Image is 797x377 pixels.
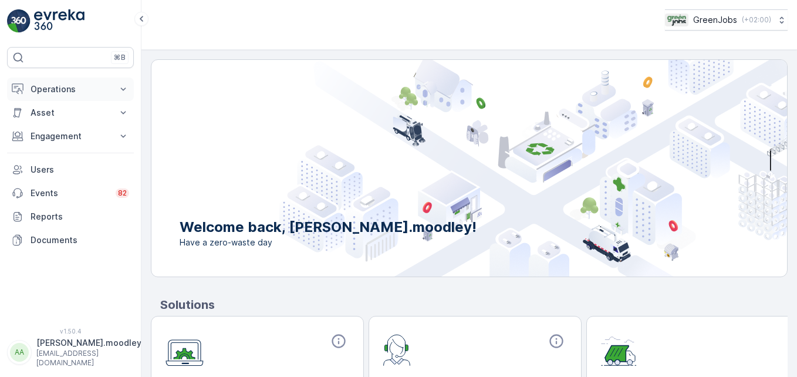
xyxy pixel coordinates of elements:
[36,349,141,368] p: [EMAIL_ADDRESS][DOMAIN_NAME]
[31,211,129,223] p: Reports
[279,60,787,277] img: city illustration
[7,228,134,252] a: Documents
[742,15,771,25] p: ( +02:00 )
[7,78,134,101] button: Operations
[180,237,477,248] span: Have a zero-waste day
[7,101,134,124] button: Asset
[36,337,141,349] p: [PERSON_NAME].moodley
[34,9,85,33] img: logo_light-DOdMpM7g.png
[7,124,134,148] button: Engagement
[166,333,204,366] img: module-icon
[7,9,31,33] img: logo
[114,53,126,62] p: ⌘B
[31,187,109,199] p: Events
[665,14,688,26] img: Green_Jobs_Logo.png
[7,158,134,181] a: Users
[31,83,110,95] p: Operations
[31,130,110,142] p: Engagement
[383,333,411,366] img: module-icon
[601,333,637,366] img: module-icon
[31,234,129,246] p: Documents
[7,181,134,205] a: Events82
[10,343,29,362] div: AA
[31,107,110,119] p: Asset
[160,296,788,314] p: Solutions
[7,328,134,335] span: v 1.50.4
[7,337,134,368] button: AA[PERSON_NAME].moodley[EMAIL_ADDRESS][DOMAIN_NAME]
[693,14,737,26] p: GreenJobs
[180,218,477,237] p: Welcome back, [PERSON_NAME].moodley!
[31,164,129,176] p: Users
[665,9,788,31] button: GreenJobs(+02:00)
[7,205,134,228] a: Reports
[118,188,127,198] p: 82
